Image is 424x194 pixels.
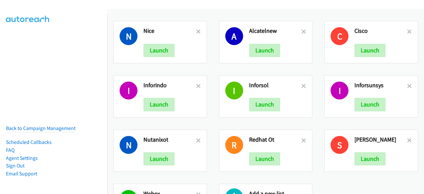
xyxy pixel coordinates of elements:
button: Launch [143,44,175,57]
button: Launch [354,152,386,165]
h2: Inforsunsys [354,82,407,89]
button: Launch [354,44,386,57]
h1: S [331,136,348,154]
h2: Inforsol [249,82,302,89]
h2: [PERSON_NAME] [354,136,407,144]
h1: C [331,27,348,45]
a: Agent Settings [6,155,38,161]
h1: I [120,82,137,99]
h1: I [225,82,243,99]
button: Launch [249,44,280,57]
button: Launch [249,152,280,165]
button: Launch [143,152,175,165]
h1: N [120,27,137,45]
h2: Alcatelnew [249,27,302,35]
a: Scheduled Callbacks [6,139,52,145]
h1: R [225,136,243,154]
h2: Nice [143,27,196,35]
h1: N [120,136,137,154]
h2: Inforindo [143,82,196,89]
h1: A [225,27,243,45]
h1: I [331,82,348,99]
h2: Nutanixot [143,136,196,144]
a: Sign Out [6,162,25,169]
button: Launch [354,98,386,111]
a: Back to Campaign Management [6,125,76,131]
button: Launch [143,98,175,111]
button: Launch [249,98,280,111]
h2: Redhat Ot [249,136,302,144]
a: FAQ [6,147,15,153]
a: Email Support [6,170,37,177]
h2: Cisco [354,27,407,35]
